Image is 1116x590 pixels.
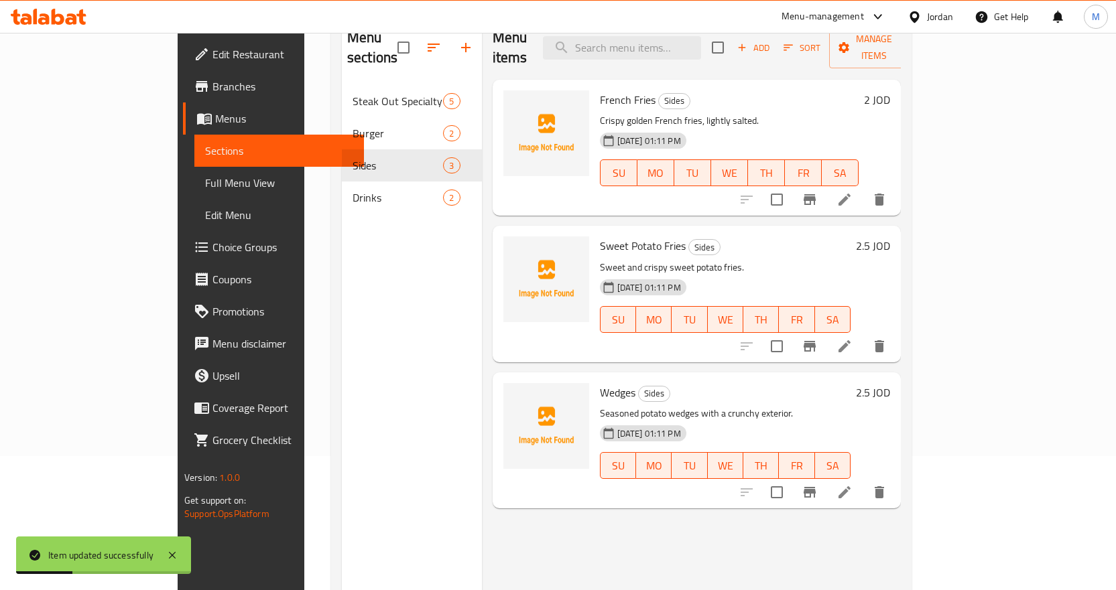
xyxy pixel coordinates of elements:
[389,33,418,62] span: Select all sections
[680,163,706,183] span: TU
[183,327,364,360] a: Menu disclaimer
[212,303,353,319] span: Promotions
[748,159,785,186] button: TH
[212,400,353,416] span: Coverage Report
[418,31,450,64] span: Sort sections
[212,239,353,255] span: Choice Groups
[784,310,809,329] span: FR
[600,90,656,110] span: French Fries
[775,38,829,58] span: Sort items
[503,90,589,176] img: French Fries
[183,295,364,327] a: Promotions
[503,236,589,322] img: Sweet Potato Fries
[711,159,748,186] button: WE
[638,386,670,402] div: Sides
[353,93,443,109] span: Steak Out Specialty
[677,310,702,329] span: TU
[443,125,460,141] div: items
[643,163,669,183] span: MO
[444,159,459,172] span: 3
[780,38,824,58] button: Sort
[444,95,459,108] span: 5
[708,306,743,333] button: WE
[443,190,460,206] div: items
[353,157,443,173] span: Sides
[713,456,738,475] span: WE
[600,405,851,422] p: Seasoned potato wedges with a crunchy exterior.
[672,306,707,333] button: TU
[863,476,895,508] button: delete
[829,27,919,68] button: Manage items
[212,336,353,352] span: Menu disclaimer
[212,78,353,94] span: Branches
[763,186,791,214] span: Select to update
[600,452,636,479] button: SU
[183,263,364,295] a: Coupons
[927,9,953,24] div: Jordan
[183,360,364,392] a: Upsell
[636,452,672,479] button: MO
[205,207,353,223] span: Edit Menu
[184,492,246,509] span: Get support on:
[183,70,364,102] a: Branches
[785,159,822,186] button: FR
[48,548,153,563] div: Item updated successfully
[342,149,482,181] div: Sides3
[784,456,809,475] span: FR
[822,159,859,186] button: SA
[600,159,637,186] button: SU
[749,456,773,475] span: TH
[856,383,890,402] h6: 2.5 JOD
[342,85,482,117] div: Steak Out Specialty5
[713,310,738,329] span: WE
[443,93,460,109] div: items
[600,236,686,256] span: Sweet Potato Fries
[820,310,845,329] span: SA
[708,452,743,479] button: WE
[612,427,686,440] span: [DATE] 01:11 PM
[606,456,631,475] span: SU
[205,175,353,191] span: Full Menu View
[863,330,895,362] button: delete
[688,239,721,255] div: Sides
[212,432,353,448] span: Grocery Checklist
[836,192,853,208] a: Edit menu item
[183,392,364,424] a: Coverage Report
[717,163,743,183] span: WE
[600,113,859,129] p: Crispy golden French fries, lightly salted.
[753,163,780,183] span: TH
[794,330,826,362] button: Branch-specific-item
[827,163,853,183] span: SA
[820,456,845,475] span: SA
[743,452,779,479] button: TH
[450,31,482,64] button: Add section
[194,199,364,231] a: Edit Menu
[815,306,851,333] button: SA
[863,183,895,216] button: delete
[641,456,666,475] span: MO
[779,452,814,479] button: FR
[600,382,635,402] span: Wedges
[677,456,702,475] span: TU
[790,163,816,183] span: FR
[194,167,364,199] a: Full Menu View
[637,159,674,186] button: MO
[212,368,353,384] span: Upsell
[794,183,826,216] button: Branch-specific-item
[342,181,482,214] div: Drinks2
[215,110,353,127] span: Menus
[183,231,364,263] a: Choice Groups
[503,383,589,469] img: Wedges
[856,236,890,255] h6: 2.5 JOD
[794,476,826,508] button: Branch-specific-item
[183,102,364,135] a: Menus
[639,386,670,401] span: Sides
[353,190,443,206] span: Drinks
[612,281,686,294] span: [DATE] 01:11 PM
[641,310,666,329] span: MO
[658,93,690,109] div: Sides
[353,125,443,141] div: Burger
[493,27,528,68] h2: Menu items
